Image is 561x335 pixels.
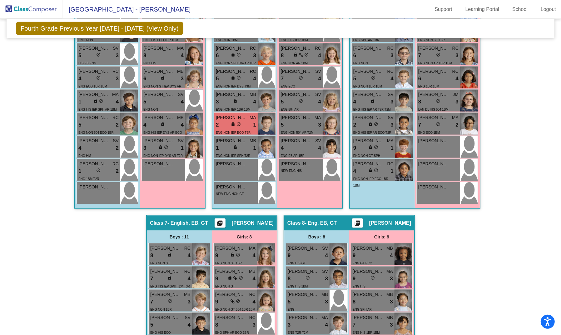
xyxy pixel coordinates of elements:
span: [PERSON_NAME] [215,268,246,275]
span: do_not_disturb_alt [237,52,241,57]
span: ENG NON [78,38,93,42]
span: 4 [318,52,321,60]
span: ENG HIS 1BM [288,285,308,288]
span: ENG NON 504 ECO 1BR 1BM [78,131,114,141]
span: [PERSON_NAME] [216,184,247,190]
span: lock [231,122,236,126]
span: LAN DL HIS 504 1BM [418,108,449,111]
span: do_not_disturb_alt [374,122,379,126]
span: SV [178,91,184,98]
span: [GEOGRAPHIC_DATA] - [PERSON_NAME] [62,4,191,14]
span: 7 [418,52,421,60]
span: lock [168,252,172,257]
span: ENG NON IEP DYS AR T2R [143,154,183,157]
span: [PERSON_NAME] [281,114,312,121]
span: 4 [353,167,356,175]
span: 4 [253,252,256,260]
span: 1 [391,144,394,152]
span: [PERSON_NAME] [353,68,385,75]
span: ENG HIS 1BR 1BM [281,38,308,42]
span: do_not_disturb_alt [239,276,243,280]
span: lock [233,99,238,103]
span: SV [113,137,119,144]
span: 3 [390,275,393,283]
span: 5 [78,52,81,60]
span: 5 [216,75,219,83]
span: 5 [143,98,146,106]
span: 4 [253,75,256,83]
span: 8 [143,52,146,60]
span: 3 [391,98,394,106]
span: [PERSON_NAME] [353,114,385,121]
span: RC [250,45,256,52]
span: 4 [318,75,321,83]
span: ENG 1BR 1BM [418,85,439,88]
span: [PERSON_NAME] [143,137,175,144]
span: [PERSON_NAME] [78,137,110,144]
span: ENG ECO 1BR 1BM [78,85,107,88]
span: ENG HIS [78,154,91,157]
span: 1 [181,144,184,152]
span: MA [452,114,459,121]
span: RC [250,68,256,75]
span: 4 [116,98,119,106]
span: [PERSON_NAME] [216,114,247,121]
span: 4 [181,52,184,60]
span: 3 [456,52,459,60]
div: Boys : 8 [284,231,349,243]
span: lock [293,52,298,57]
span: 3 [325,298,328,306]
span: ENG NON IEP SPH T2R [216,154,250,157]
span: ENG HIS [143,62,156,65]
span: do_not_disturb_alt [236,252,241,257]
span: 6 [353,52,356,60]
span: 3 [390,298,393,306]
span: 5 [288,298,290,306]
span: lock [168,276,172,280]
span: 4 [325,252,328,260]
span: [PERSON_NAME] [232,220,274,226]
span: 9 [215,298,218,306]
span: [PERSON_NAME] [418,91,449,98]
span: [PERSON_NAME] [78,184,110,190]
span: 2 [116,167,119,175]
span: RC [249,291,256,298]
span: [PERSON_NAME] [216,45,247,52]
div: Boys : 11 [147,231,212,243]
span: lock [231,76,236,80]
span: ENG [288,308,295,311]
span: 4 [253,98,256,106]
span: [PERSON_NAME] [353,137,385,144]
span: ENG NON 1BR [150,308,172,311]
span: 3 [116,52,119,60]
span: 1 [78,167,81,175]
span: MB [177,114,184,121]
span: RC [112,68,119,75]
span: [PERSON_NAME] [216,161,247,167]
span: RC [387,161,394,167]
span: 1 [253,121,256,129]
span: MA [321,314,328,321]
span: MB [184,291,191,298]
span: ENG NON AR 1BR 1BM [418,62,452,65]
span: SV [178,137,184,144]
span: SV [388,91,394,98]
span: ENG NON GT [215,285,235,288]
span: [PERSON_NAME] [418,45,449,52]
span: 3 [116,75,119,83]
span: 1 [391,167,394,175]
span: RC [112,161,119,167]
span: 9 [215,275,218,283]
span: SV [322,245,328,252]
span: MB [250,91,256,98]
span: 9 [353,144,356,152]
span: 7 [418,121,421,129]
span: ENG NON [353,62,368,65]
span: 8 [281,52,284,60]
span: SV [315,91,321,98]
span: do_not_disturb_alt [374,168,379,172]
span: 3 [181,75,184,83]
span: [PERSON_NAME] [281,68,312,75]
span: 2 [456,121,459,129]
span: [PERSON_NAME] [288,245,319,252]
